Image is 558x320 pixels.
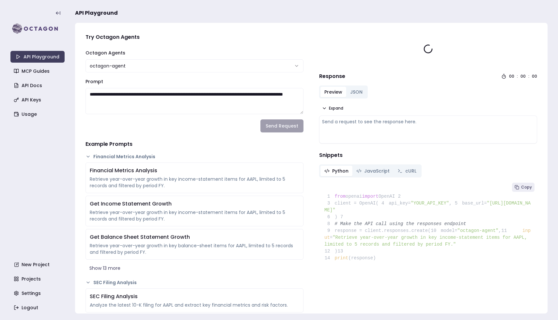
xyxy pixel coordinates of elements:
span: Python [332,168,349,174]
div: Retrieve year-over-year growth in key income-statement items for AAPL, limited to 5 records and f... [90,209,299,222]
a: Logout [11,302,65,313]
span: 7 [337,214,348,221]
span: "YOUR_API_KEY" [411,201,449,206]
a: Usage [11,108,65,120]
span: 8 [324,221,335,227]
a: API Keys [11,94,65,106]
div: Analyze the latest 10-K filing for AAPL and extract key financial metrics and risk factors. [90,302,299,308]
span: Copy [521,185,532,190]
button: SEC Filing Analysis [85,279,303,286]
h4: Example Prompts [85,140,303,148]
span: 3 [324,200,335,207]
h4: Snippets [319,151,537,159]
h4: Try Octagon Agents [85,33,303,41]
span: (response) [349,255,376,261]
span: 2 [395,193,405,200]
span: 14 [324,255,335,262]
span: API Playground [75,9,118,17]
div: Financial Metrics Analysis [90,167,299,175]
span: from [335,194,346,199]
span: print [335,255,349,261]
span: response = client.responses.create( [324,228,431,233]
button: JSON [346,87,366,97]
span: base_url= [462,201,487,206]
span: 10 [431,227,441,234]
div: Send a request to see the response here. [322,118,534,125]
span: , [499,228,501,233]
img: logo-rect-yK7x_WSZ.svg [10,22,65,35]
div: : [517,74,518,79]
div: 00 [532,74,537,79]
a: API Playground [10,51,65,63]
button: Show 13 more [85,262,303,274]
span: , [449,201,452,206]
div: Get Balance Sheet Statement Growth [90,233,299,241]
span: 11 [501,227,512,234]
div: SEC Filing Analysis [90,293,299,300]
button: Copy [512,183,535,192]
span: import [362,194,379,199]
div: Retrieve year-over-year growth in key balance-sheet items for AAPL, limited to 5 records and filt... [90,242,299,255]
span: Expand [329,106,343,111]
span: 9 [324,227,335,234]
a: MCP Guides [11,65,65,77]
div: : [528,74,529,79]
span: openai [346,194,362,199]
span: ) [324,249,337,254]
span: api_key= [389,201,411,206]
div: 00 [509,74,514,79]
span: # Make the API call using the responses endpoint [335,221,466,226]
a: New Project [11,259,65,270]
span: client = OpenAI( [324,201,379,206]
span: 6 [324,214,335,221]
span: 13 [337,248,348,255]
label: Prompt [85,78,103,85]
h4: Response [319,72,345,80]
span: JavaScript [364,168,390,174]
span: "octagon-agent" [457,228,498,233]
span: 5 [452,200,462,207]
button: Preview [320,87,346,97]
button: Expand [319,104,346,113]
a: Projects [11,273,65,285]
span: model= [441,228,457,233]
span: 12 [324,248,335,255]
span: cURL [405,168,416,174]
label: Octagon Agents [85,50,125,56]
div: Retrieve year-over-year growth in key income-statement items for AAPL, limited to 5 records and f... [90,176,299,189]
span: 1 [324,193,335,200]
a: Settings [11,287,65,299]
span: "Retrieve year-over-year growth in key income-statement items for AAPL, limited to 5 records and ... [324,235,530,247]
div: Get Income Statement Growth [90,200,299,208]
a: API Docs [11,80,65,91]
span: ) [324,214,337,220]
span: 4 [379,200,389,207]
span: OpenAI [379,194,395,199]
button: Financial Metrics Analysis [85,153,303,160]
div: 00 [520,74,526,79]
span: = [330,235,333,240]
